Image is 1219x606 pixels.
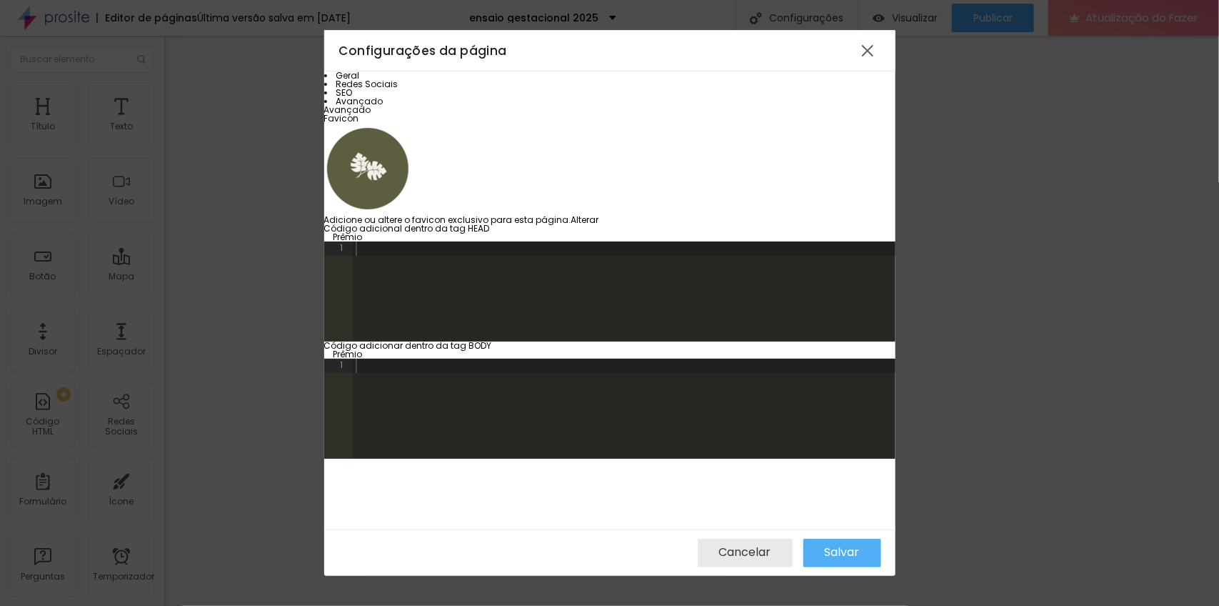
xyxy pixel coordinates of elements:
[324,222,490,234] font: Código adicional dentro da tag HEAD
[336,78,398,90] font: Redes Sociais
[333,348,363,360] font: Prêmio
[341,242,343,254] font: 1
[324,123,411,214] img: selo_preenchido_05_2.png
[825,544,860,560] font: Salvar
[698,539,793,567] button: Cancelar
[341,359,343,371] font: 1
[336,95,383,107] font: Avançado
[324,214,571,226] font: Adicione ou altere o favicon exclusivo para esta página.
[336,69,360,81] font: Geral
[324,112,359,124] font: Favicon
[324,104,371,116] font: Avançado
[803,539,881,567] button: Salvar
[339,42,507,59] font: Configurações da página
[571,214,599,226] font: Alterar
[336,86,353,99] font: SEO
[719,544,771,560] font: Cancelar
[324,339,492,352] font: Código adicionar dentro da tag BODY
[333,231,363,243] font: Prêmio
